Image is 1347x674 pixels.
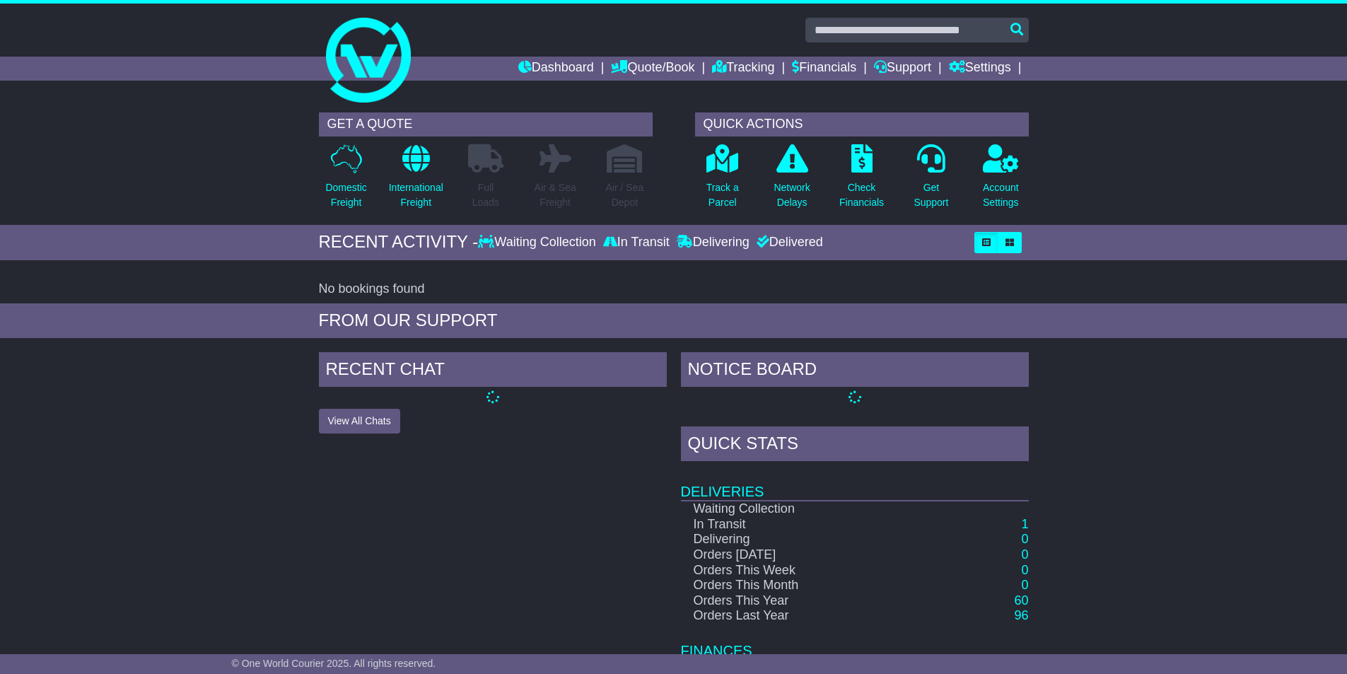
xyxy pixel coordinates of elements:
[478,235,599,250] div: Waiting Collection
[1021,563,1028,577] a: 0
[600,235,673,250] div: In Transit
[874,57,931,81] a: Support
[753,235,823,250] div: Delivered
[681,608,892,624] td: Orders Last Year
[325,180,366,210] p: Domestic Freight
[774,180,810,210] p: Network Delays
[389,180,443,210] p: International Freight
[1014,593,1028,608] a: 60
[681,517,892,533] td: In Transit
[673,235,753,250] div: Delivering
[681,426,1029,465] div: Quick Stats
[611,57,694,81] a: Quote/Book
[681,501,892,517] td: Waiting Collection
[949,57,1011,81] a: Settings
[681,532,892,547] td: Delivering
[232,658,436,669] span: © One World Courier 2025. All rights reserved.
[914,180,948,210] p: Get Support
[1021,578,1028,592] a: 0
[681,593,892,609] td: Orders This Year
[319,409,400,434] button: View All Chats
[982,144,1020,218] a: AccountSettings
[712,57,774,81] a: Tracking
[1021,517,1028,531] a: 1
[839,180,884,210] p: Check Financials
[681,465,1029,501] td: Deliveries
[681,578,892,593] td: Orders This Month
[913,144,949,218] a: GetSupport
[606,180,644,210] p: Air / Sea Depot
[319,112,653,136] div: GET A QUOTE
[681,547,892,563] td: Orders [DATE]
[319,232,479,252] div: RECENT ACTIVITY -
[681,563,892,579] td: Orders This Week
[983,180,1019,210] p: Account Settings
[706,144,740,218] a: Track aParcel
[319,352,667,390] div: RECENT CHAT
[468,180,503,210] p: Full Loads
[518,57,594,81] a: Dashboard
[1014,608,1028,622] a: 96
[681,624,1029,660] td: Finances
[681,352,1029,390] div: NOTICE BOARD
[839,144,885,218] a: CheckFinancials
[695,112,1029,136] div: QUICK ACTIONS
[1021,547,1028,562] a: 0
[773,144,810,218] a: NetworkDelays
[792,57,856,81] a: Financials
[388,144,444,218] a: InternationalFreight
[319,281,1029,297] div: No bookings found
[319,310,1029,331] div: FROM OUR SUPPORT
[706,180,739,210] p: Track a Parcel
[1021,532,1028,546] a: 0
[325,144,367,218] a: DomesticFreight
[535,180,576,210] p: Air & Sea Freight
